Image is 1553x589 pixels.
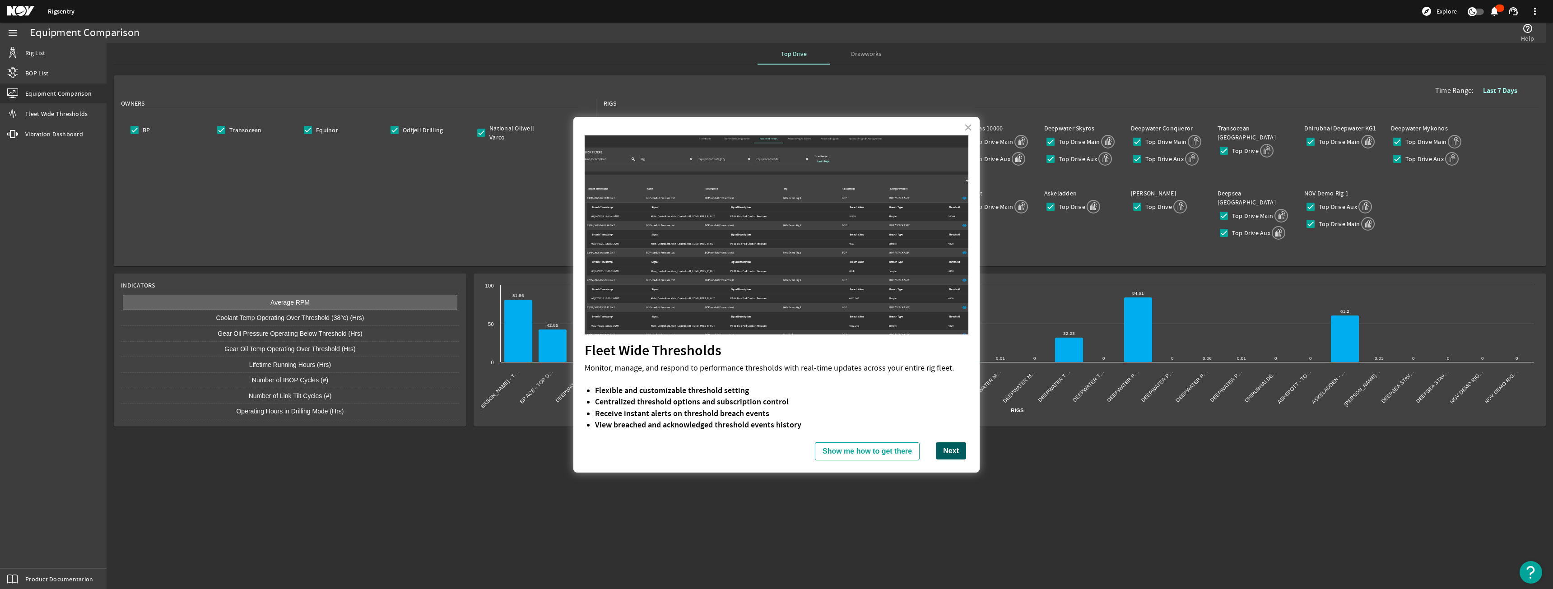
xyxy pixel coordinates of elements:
[595,408,769,419] strong: Receive instant alerts on threshold breach events
[1209,369,1243,403] text: Deepwater P…
[519,369,554,404] text: BP Ace - Top D…
[1230,146,1259,155] label: Top Drive
[1391,124,1448,132] label: Deepwater Mykonos
[123,342,457,357] button: Gear Oil Temp Operating Over Threshold (Hrs)
[123,326,457,341] button: Gear Oil Pressure Operating Below Threshold (Hrs)
[1404,154,1444,163] label: Top Drive Aux
[1508,6,1519,17] mat-icon: support_agent
[512,293,524,298] text: 81.86
[1072,369,1106,403] text: Deepwater T…
[1521,34,1534,43] span: Help
[1381,369,1415,404] text: Deepsea Stav…
[1412,356,1415,361] text: 0
[604,99,617,108] span: Rigs
[851,51,881,57] span: Drawworks
[1144,202,1172,211] label: Top Drive
[1057,137,1100,146] label: Top Drive Main
[123,373,457,388] button: Number of IBOP Cycles (#)
[1106,369,1139,403] text: Deepwater P…
[1437,7,1457,16] span: Explore
[1132,291,1144,296] text: 84.61
[547,323,558,328] text: 42.85
[123,404,457,419] button: Operating Hours in Drilling Mode (Hrs)
[488,124,547,142] label: National Oilwell Varco
[7,28,18,38] mat-icon: menu
[585,341,721,360] strong: Fleet Wide Thresholds
[1483,86,1517,95] b: Last 7 Days
[314,125,338,134] label: Equinor
[25,109,88,118] span: Fleet Wide Thresholds
[970,154,1010,163] label: Top Drive Aux
[964,120,972,134] button: Close
[25,48,45,57] span: Rig List
[1343,369,1381,407] text: [PERSON_NAME]…
[1175,369,1209,403] text: Deepwater P…
[25,130,83,139] span: Vibration Dashboard
[141,125,150,134] label: BP
[1102,356,1105,361] text: 0
[30,28,139,37] div: Equipment Comparison
[25,69,48,78] span: BOP List
[1481,356,1484,361] text: 0
[1304,124,1376,132] label: Dhirubhai Deepwater KG1
[491,360,494,365] text: 0
[25,575,93,584] span: Product Documentation
[1311,369,1346,405] text: Askeladden - …
[1002,369,1037,404] text: Deepwater M…
[1218,124,1276,141] label: Transocean [GEOGRAPHIC_DATA]
[1520,561,1542,584] button: Open Resource Center
[595,419,801,430] strong: View breached and acknowledged threshold events history
[25,89,92,98] span: Equipment Comparison
[1203,356,1212,361] text: 0.06
[1304,189,1349,197] label: NOV Demo Rig 1
[1037,369,1071,403] text: Deepwater T…
[1274,356,1277,361] text: 0
[958,124,1003,132] label: Petrobras 10000
[970,202,1014,211] label: Top Drive Main
[595,385,749,396] strong: Flexible and customizable threshold setting
[1317,202,1357,211] label: Top Drive Aux
[1218,189,1276,206] label: Deepsea [GEOGRAPHIC_DATA]
[1237,356,1246,361] text: 0.01
[554,369,589,403] text: Deepwater C…
[123,311,457,326] button: Coolant Temp Operating Over Threshold (38°c) (Hrs)
[1140,369,1174,403] text: Deepwater P…
[123,388,457,403] button: Number of Link Tilt Cycles (#)
[7,129,18,139] mat-icon: vibration
[1489,6,1500,17] mat-icon: notifications
[228,125,262,134] label: Transocean
[1131,124,1193,132] label: Deepwater Conqueror
[1276,369,1312,405] text: Askepott - To…
[585,362,968,374] p: Monitor, manage, and respond to performance thresholds with real-time updates across your entire ...
[1522,23,1533,34] mat-icon: help_outline
[967,369,1002,404] text: Deepwater M…
[595,396,789,407] strong: Centralized threshold options and subscription control
[1449,369,1484,404] text: NOV Demo Rig…
[123,357,457,372] button: Lifetime Running Hours (Hrs)
[970,137,1014,146] label: Top Drive Main
[781,51,807,57] span: Top Drive
[1516,356,1518,361] text: 0
[1447,356,1450,361] text: 0
[1057,154,1097,163] label: Top Drive Aux
[123,295,457,310] button: Average RPM
[48,7,74,16] a: Rigsentry
[936,442,966,459] button: Next
[476,369,520,413] text: [PERSON_NAME] - T…
[1404,137,1447,146] label: Top Drive Main
[1421,6,1432,17] mat-icon: explore
[1063,331,1075,336] text: 32.23
[815,442,920,460] button: Show me how to get there
[1033,356,1036,361] text: 0
[1230,228,1270,237] label: Top Drive Aux
[1483,369,1519,404] text: NOV Demo Rig…
[1131,189,1176,197] label: [PERSON_NAME]
[401,125,443,134] label: Odfjell Drilling
[1171,356,1174,361] text: 0
[1375,356,1384,361] text: 0.03
[1243,369,1277,403] text: Dhirubhai De…
[1144,137,1187,146] label: Top Drive Main
[1144,154,1184,163] label: Top Drive Aux
[1044,189,1077,197] label: Askeladden
[1230,211,1274,220] label: Top Drive Main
